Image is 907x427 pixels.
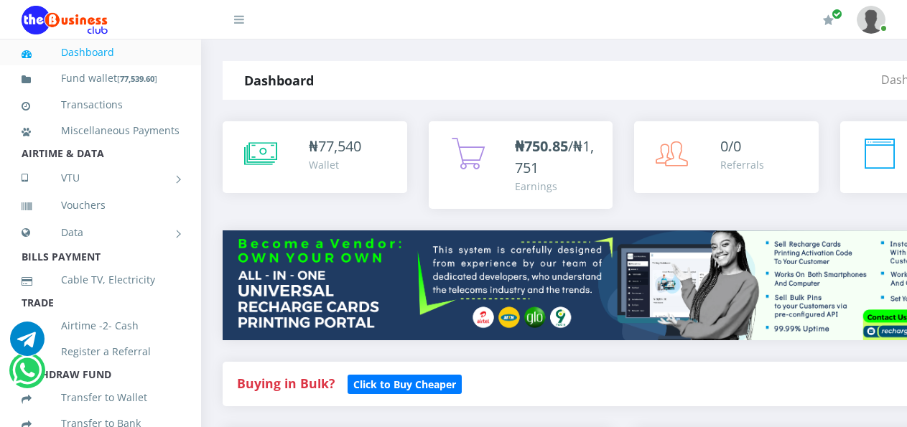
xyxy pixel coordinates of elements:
a: Transactions [22,88,180,121]
b: 77,539.60 [120,73,154,84]
div: Earnings [515,179,599,194]
a: 0/0 Referrals [634,121,819,193]
img: Logo [22,6,108,34]
a: Dashboard [22,36,180,69]
span: 0/0 [720,136,741,156]
strong: Dashboard [244,72,314,89]
a: Chat for support [10,332,45,356]
img: User [857,6,885,34]
a: Data [22,215,180,250]
span: 77,540 [318,136,361,156]
a: Fund wallet[77,539.60] [22,62,180,95]
a: Transfer to Wallet [22,381,180,414]
a: ₦77,540 Wallet [223,121,407,193]
a: Cable TV, Electricity [22,263,180,296]
div: Wallet [309,157,361,172]
i: Renew/Upgrade Subscription [823,14,834,26]
a: VTU [22,160,180,196]
a: Chat for support [12,364,42,388]
a: Vouchers [22,189,180,222]
span: Renew/Upgrade Subscription [832,9,842,19]
a: Click to Buy Cheaper [348,375,462,392]
b: Click to Buy Cheaper [353,377,456,391]
a: ₦750.85/₦1,751 Earnings [429,121,613,209]
div: ₦ [309,136,361,157]
div: Referrals [720,157,764,172]
strong: Buying in Bulk? [237,375,335,392]
a: Airtime -2- Cash [22,309,180,342]
a: Register a Referral [22,335,180,368]
span: /₦1,751 [515,136,594,177]
small: [ ] [117,73,157,84]
b: ₦750.85 [515,136,568,156]
a: Miscellaneous Payments [22,114,180,147]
